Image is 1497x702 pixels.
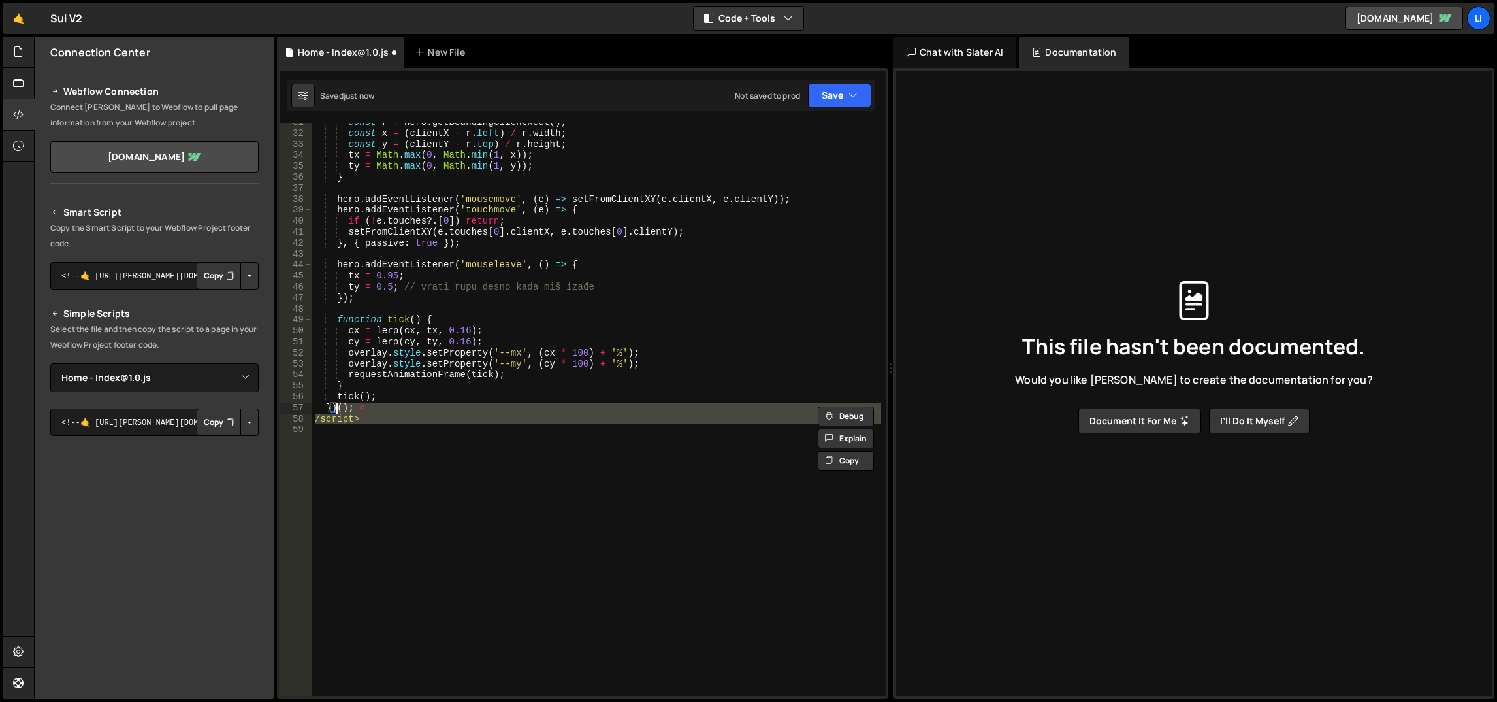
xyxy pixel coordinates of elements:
[280,380,312,392] div: 55
[1078,409,1201,433] button: Document it for me
[50,45,150,59] h2: Connection Center
[280,238,312,249] div: 42
[197,262,241,290] button: Copy
[280,282,312,293] div: 46
[415,46,470,59] div: New File
[197,409,259,436] div: Button group with nested dropdown
[818,429,874,448] button: Explain
[50,141,259,173] a: [DOMAIN_NAME]
[808,84,871,107] button: Save
[280,271,312,282] div: 45
[280,392,312,403] div: 56
[280,359,312,370] div: 53
[50,584,260,701] iframe: YouTube video player
[280,172,312,183] div: 36
[694,7,803,30] button: Code + Tools
[280,424,312,435] div: 59
[50,84,259,99] h2: Webflow Connection
[280,183,312,194] div: 37
[280,150,312,161] div: 34
[280,161,312,172] div: 35
[320,90,374,101] div: Saved
[1022,336,1365,357] span: This file hasn't been documented.
[280,128,312,139] div: 32
[197,262,259,290] div: Button group with nested dropdown
[50,322,259,353] p: Select the file and then copy the script to a page in your Webflow Project footer code.
[344,90,374,101] div: just now
[280,314,312,326] div: 49
[50,262,259,290] textarea: <!--🤙 [URL][PERSON_NAME][DOMAIN_NAME]> <script>document.addEventListener("DOMContentLoaded", func...
[893,37,1016,68] div: Chat with Slater AI
[50,10,82,26] div: Sui V2
[735,90,800,101] div: Not saved to prod
[280,205,312,216] div: 39
[1467,7,1490,30] a: Li
[1019,37,1129,68] div: Documentation
[50,220,259,252] p: Copy the Smart Script to your Webflow Project footer code.
[50,409,259,436] textarea: <!--🤙 [URL][PERSON_NAME][DOMAIN_NAME]> <script>document.addEventListener("DOMContentLoaded", func...
[280,369,312,380] div: 54
[280,259,312,271] div: 44
[50,205,259,220] h2: Smart Script
[280,194,312,205] div: 38
[298,46,389,59] div: Home - Index@1.0.js
[280,227,312,238] div: 41
[280,139,312,150] div: 33
[280,216,312,227] div: 40
[280,337,312,348] div: 51
[197,409,241,436] button: Copy
[280,117,312,128] div: 31
[280,249,312,260] div: 43
[1345,7,1463,30] a: [DOMAIN_NAME]
[280,414,312,425] div: 58
[1209,409,1310,433] button: I’ll do it myself
[50,306,259,322] h2: Simple Scripts
[818,451,874,471] button: Copy
[50,99,259,131] p: Connect [PERSON_NAME] to Webflow to pull page information from your Webflow project
[3,3,35,34] a: 🤙
[280,326,312,337] div: 50
[280,293,312,304] div: 47
[1015,373,1372,387] span: Would you like [PERSON_NAME] to create the documentation for you?
[280,348,312,359] div: 52
[280,304,312,315] div: 48
[818,407,874,426] button: Debug
[280,403,312,414] div: 57
[50,458,260,575] iframe: YouTube video player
